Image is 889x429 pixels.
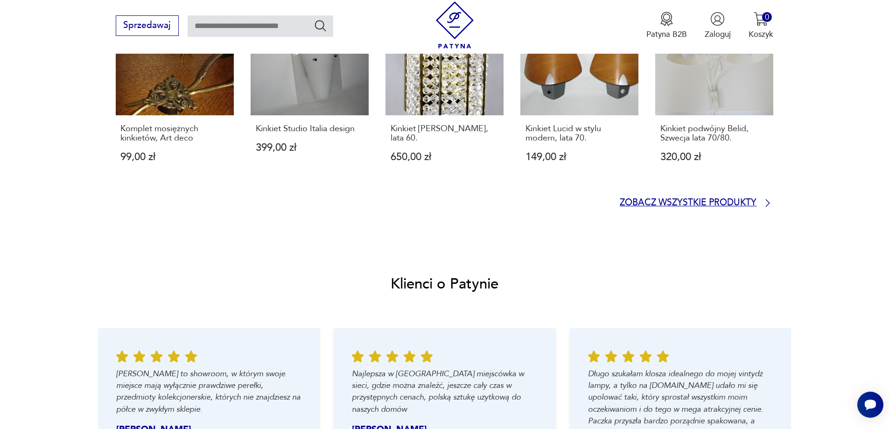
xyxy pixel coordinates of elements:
p: 99,00 zł [120,152,229,162]
img: Ikona gwiazdy [622,351,634,362]
img: Ikona gwiazdy [151,351,162,362]
a: Ikona medaluPatyna B2B [646,12,687,40]
button: Patyna B2B [646,12,687,40]
img: Ikona gwiazdy [185,351,197,362]
img: Ikona gwiazdy [657,351,668,362]
img: Ikona gwiazdy [352,351,364,362]
img: Ikona gwiazdy [421,351,433,362]
button: Sprzedawaj [116,15,179,36]
p: Zobacz wszystkie produkty [620,199,756,207]
img: Ikona medalu [659,12,674,26]
img: Ikona gwiazdy [639,351,651,362]
img: Ikona gwiazdy [369,351,381,362]
img: Ikonka użytkownika [710,12,725,26]
button: 0Koszyk [749,12,773,40]
p: 650,00 zł [391,152,499,162]
iframe: Smartsupp widget button [857,392,883,418]
p: Kinkiet Lucid w stylu modern, lata 70. [525,124,634,143]
p: Komplet mosiężnych kinkietów, Art deco [120,124,229,143]
p: 149,00 zł [525,152,634,162]
a: Zobacz wszystkie produkty [620,197,773,209]
img: Ikona gwiazdy [386,351,398,362]
p: Koszyk [749,29,773,40]
img: Ikona gwiazdy [588,351,599,362]
img: Ikona gwiazdy [605,351,616,362]
p: Patyna B2B [646,29,687,40]
a: Sprzedawaj [116,22,179,30]
p: Kinkiet Studio Italia design [256,124,364,134]
p: Kinkiet podwójny Belid, Szwecja lata 70/80. [660,124,769,143]
p: 320,00 zł [660,152,769,162]
img: Ikona gwiazdy [168,351,180,362]
img: Ikona gwiazdy [116,351,128,362]
div: 0 [762,12,772,22]
h2: Klienci o Patynie [391,274,498,294]
p: Kinkiet [PERSON_NAME], lata 60. [391,124,499,143]
button: Szukaj [314,19,327,32]
img: Ikona gwiazdy [133,351,145,362]
button: Zaloguj [705,12,731,40]
p: 399,00 zł [256,143,364,153]
img: Patyna - sklep z meblami i dekoracjami vintage [431,1,478,49]
img: Ikona gwiazdy [404,351,415,362]
p: Zaloguj [705,29,731,40]
p: Najlepsza w [GEOGRAPHIC_DATA] miejscówka w sieci, gdzie można znaleźć, jeszcze cały czas w przyst... [352,368,537,415]
img: Ikona koszyka [754,12,768,26]
p: [PERSON_NAME] to showroom, w którym swoje miejsce mają wyłącznie prawdziwe perełki, przedmioty ko... [116,368,301,415]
